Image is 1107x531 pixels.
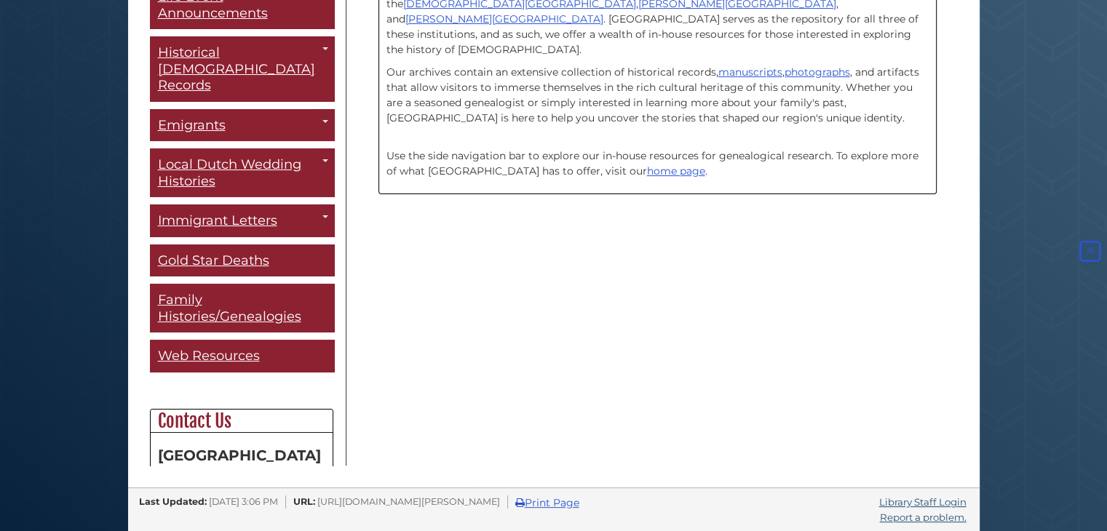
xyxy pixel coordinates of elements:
[158,156,301,189] span: Local Dutch Wedding Histories
[150,204,335,237] a: Immigrant Letters
[150,148,335,197] a: Local Dutch Wedding Histories
[150,109,335,142] a: Emigrants
[158,348,260,364] span: Web Resources
[151,410,333,433] h2: Contact Us
[158,117,226,133] span: Emigrants
[150,244,335,277] a: Gold Star Deaths
[209,496,278,507] span: [DATE] 3:06 PM
[317,496,500,507] span: [URL][DOMAIN_NAME][PERSON_NAME]
[158,44,315,93] span: Historical [DEMOGRAPHIC_DATA] Records
[150,36,335,102] a: Historical [DEMOGRAPHIC_DATA] Records
[647,164,705,177] a: home page
[150,340,335,372] a: Web Resources
[386,133,929,179] p: Use the side navigation bar to explore our in-house resources for genealogical research. To explo...
[293,496,315,507] span: URL:
[139,496,207,507] span: Last Updated:
[158,212,277,228] span: Immigrant Letters
[879,496,967,508] a: Library Staff Login
[718,65,782,79] a: manuscripts
[515,496,579,509] a: Print Page
[158,252,269,268] span: Gold Star Deaths
[386,65,929,126] p: Our archives contain an extensive collection of historical records, , , and artifacts that allow ...
[158,447,321,464] strong: [GEOGRAPHIC_DATA]
[1076,244,1103,257] a: Back to Top
[158,292,301,324] span: Family Histories/Genealogies
[515,498,525,508] i: Print Page
[785,65,850,79] a: photographs
[405,12,603,25] a: [PERSON_NAME][GEOGRAPHIC_DATA]
[150,284,335,332] a: Family Histories/Genealogies
[880,511,967,523] a: Report a problem.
